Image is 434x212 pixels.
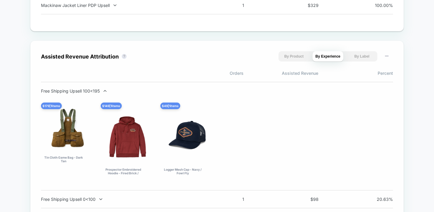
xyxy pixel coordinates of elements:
span: 1 [217,3,244,8]
span: 100.00 % [366,3,393,8]
div: $ 149 | 1 items [101,103,122,109]
div: $ 49 | 1 items [160,103,180,109]
div: Mackinaw Jacket Liner PDP Upsell [41,3,200,8]
span: $ 329 [291,3,319,8]
img: Tin Cloth Game Bag - Dark Tan [44,106,92,153]
div: Prospector Embroidered Hoodie - Fired Brick / Ducks [104,168,143,175]
img: Prospector Embroidered Hoodie - Fired Brick / Ducks [104,106,151,165]
span: Assisted Revenue [244,71,318,76]
span: Orders [169,71,244,76]
div: $ 179 | 1 items [41,103,62,109]
img: Logger Mesh Cap - Navy / Fowl Fly [163,106,211,165]
span: $ 98 [291,197,319,202]
button: By Product [278,51,310,62]
button: By Experience [313,51,344,62]
div: Tin Cloth Game Bag - Dark Tan [44,156,83,163]
div: Logger Mesh Cap - Navy / Fowl Fly [163,168,202,175]
span: Percent [318,71,393,76]
div: Free Shipping Upsell 100<195 [41,88,200,93]
span: 20.63 % [366,197,393,202]
span: 1 [217,197,244,202]
button: ? [122,54,127,59]
div: Assisted Revenue Attribution [41,53,119,60]
div: Free Shipping Upsell 0<100 [41,197,200,202]
button: By Label [346,51,377,62]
